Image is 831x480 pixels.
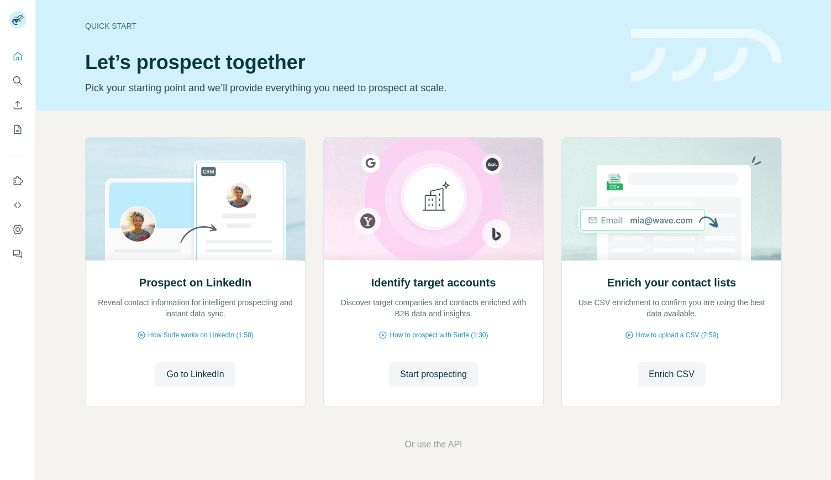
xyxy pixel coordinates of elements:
[389,362,478,387] button: Start prospecting
[85,138,306,260] img: Prospect on LinkedIn
[9,119,27,139] button: My lists
[371,275,496,290] h2: Identify target accounts
[404,438,462,451] button: Or use the API
[631,29,782,82] img: banner
[323,138,544,260] img: Identify target accounts
[573,297,770,319] p: Use CSV enrichment to confirm you are using the best data available.
[155,362,235,387] button: Go to LinkedIn
[649,368,695,381] span: Enrich CSV
[400,368,467,381] span: Start prospecting
[85,80,618,96] p: Pick your starting point and we’ll provide everything you need to prospect at scale.
[561,138,782,260] img: Enrich your contact lists
[9,220,27,239] button: Dashboard
[9,244,27,264] button: Feedback
[636,330,718,340] span: How to upload a CSV (2:59)
[148,330,254,340] span: How Surfe works on LinkedIn (1:58)
[85,20,618,32] div: Quick start
[9,46,27,66] button: Quick start
[9,95,27,115] button: Enrich CSV
[9,171,27,191] button: Use Surfe on LinkedIn
[335,297,532,319] p: Discover target companies and contacts enriched with B2B data and insights.
[9,71,27,91] button: Search
[97,297,294,319] p: Reveal contact information for intelligent prospecting and instant data sync.
[166,368,224,381] span: Go to LinkedIn
[85,51,618,74] h1: Let’s prospect together
[638,362,706,387] button: Enrich CSV
[607,275,736,290] h2: Enrich your contact lists
[390,330,488,340] span: How to prospect with Surfe (1:30)
[9,195,27,215] button: Use Surfe API
[139,275,251,290] h2: Prospect on LinkedIn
